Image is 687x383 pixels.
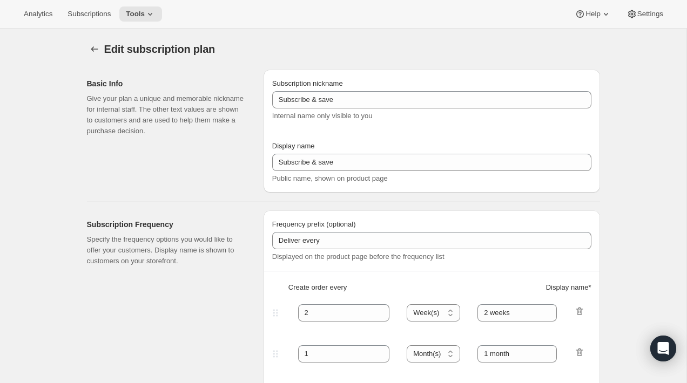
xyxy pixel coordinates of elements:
[87,42,102,57] button: Subscription plans
[126,10,145,18] span: Tools
[87,234,246,266] p: Specify the frequency options you would like to offer your customers. Display name is shown to cu...
[477,345,557,363] input: 1 month
[272,232,591,249] input: Deliver every
[272,112,373,120] span: Internal name only visible to you
[272,220,356,228] span: Frequency prefix (optional)
[17,6,59,22] button: Analytics
[272,252,444,261] span: Displayed on the product page before the frequency list
[87,78,246,89] h2: Basic Info
[87,93,246,136] p: Give your plan a unique and memorable nickname for internal staff. The other text values are show...
[272,142,315,150] span: Display name
[68,10,111,18] span: Subscriptions
[650,336,676,361] div: Open Intercom Messenger
[620,6,670,22] button: Settings
[272,79,343,87] span: Subscription nickname
[568,6,617,22] button: Help
[87,219,246,230] h2: Subscription Frequency
[24,10,52,18] span: Analytics
[637,10,663,18] span: Settings
[104,43,215,55] span: Edit subscription plan
[477,304,557,322] input: 1 month
[288,282,347,293] span: Create order every
[272,91,591,108] input: Subscribe & Save
[585,10,600,18] span: Help
[272,174,388,182] span: Public name, shown on product page
[61,6,117,22] button: Subscriptions
[119,6,162,22] button: Tools
[272,154,591,171] input: Subscribe & Save
[546,282,591,293] span: Display name *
